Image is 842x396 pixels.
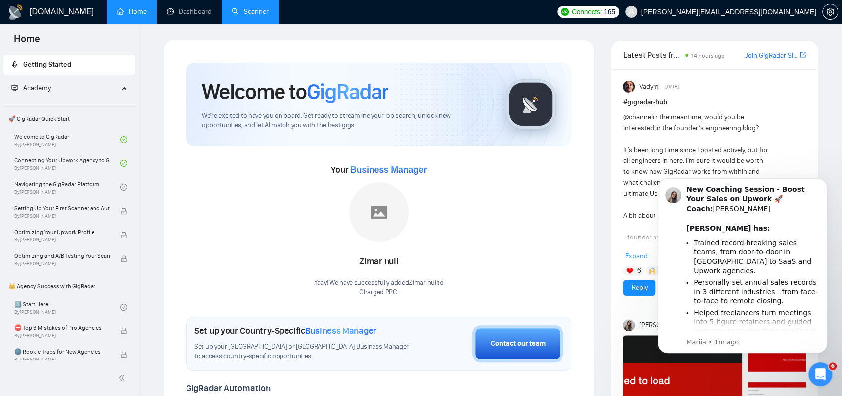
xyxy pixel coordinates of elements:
img: gigradar-logo.png [506,79,556,129]
span: lock [120,255,127,262]
span: 14 hours ago [691,52,725,59]
span: Expand [625,252,647,260]
span: rocket [11,61,18,68]
a: setting [822,8,838,16]
a: homeHome [117,7,147,16]
span: check-circle [120,160,127,167]
span: Optimizing Your Upwork Profile [14,227,110,237]
span: check-circle [120,136,127,143]
span: lock [120,232,127,238]
span: Connects: [572,6,602,17]
span: double-left [118,373,128,383]
div: Zimar null [314,253,444,270]
span: check-circle [120,184,127,191]
div: Yaay! We have successfully added Zimar null to [314,278,444,297]
h1: Set up your Country-Specific [194,325,376,336]
span: Academy [23,84,51,92]
span: Latest Posts from the GigRadar Community [623,49,682,61]
span: Optimizing and A/B Testing Your Scanner for Better Results [14,251,110,261]
span: 165 [604,6,615,17]
span: By [PERSON_NAME] [14,237,110,243]
img: Vadym [623,81,635,93]
li: Getting Started [3,55,135,75]
a: export [800,50,806,60]
img: upwork-logo.png [561,8,569,16]
h1: Welcome to [202,79,388,105]
img: logo [8,4,24,20]
span: Getting Started [23,60,71,69]
a: searchScanner [232,7,269,16]
a: Connecting Your Upwork Agency to GigRadarBy[PERSON_NAME] [14,153,120,174]
span: By [PERSON_NAME] [14,333,110,339]
span: 🌚 Rookie Traps for New Agencies [14,347,110,357]
img: placeholder.png [349,182,409,242]
span: [PERSON_NAME] [639,320,688,331]
img: ❤️ [626,267,633,274]
span: By [PERSON_NAME] [14,261,110,267]
span: export [800,51,806,59]
span: fund-projection-screen [11,84,18,91]
span: lock [120,327,127,334]
button: Contact our team [472,325,563,362]
span: lock [120,351,127,358]
iframe: Intercom notifications message [643,169,842,359]
span: Your [331,164,427,175]
a: Welcome to GigRadarBy[PERSON_NAME] [14,129,120,151]
span: 🚀 GigRadar Quick Start [4,109,134,129]
span: 6 [637,266,641,276]
span: Business Manager [305,325,376,336]
a: dashboardDashboard [167,7,212,16]
span: ⛔ Top 3 Mistakes of Pro Agencies [14,323,110,333]
a: Reply [631,282,647,293]
h1: # gigradar-hub [623,97,806,108]
span: GigRadar [307,79,388,105]
span: lock [120,208,127,215]
a: Join GigRadar Slack Community [745,50,798,61]
span: check-circle [120,304,127,311]
span: setting [823,8,838,16]
p: Charged PPC . [314,288,444,297]
span: Academy [11,84,51,92]
a: Navigating the GigRadar PlatformBy[PERSON_NAME] [14,176,120,198]
a: 1️⃣ Start HereBy[PERSON_NAME] [14,296,120,318]
span: GigRadar Automation [186,383,270,394]
img: Mariia Heshka [623,319,635,331]
span: 6 [829,362,837,370]
span: By [PERSON_NAME] [14,357,110,363]
span: We're excited to have you on board. Get ready to streamline your job search, unlock new opportuni... [202,111,490,130]
span: Setting Up Your First Scanner and Auto-Bidder [14,203,110,213]
span: user [628,8,635,15]
span: By [PERSON_NAME] [14,213,110,219]
span: Set up your [GEOGRAPHIC_DATA] or [GEOGRAPHIC_DATA] Business Manager to access country-specific op... [194,342,416,361]
span: @channel [623,113,652,121]
span: Business Manager [350,165,427,175]
span: 👑 Agency Success with GigRadar [4,276,134,296]
span: Vadym [639,81,659,92]
span: Home [6,32,48,53]
span: [DATE] [665,82,679,91]
iframe: Intercom live chat [808,362,832,386]
button: setting [822,4,838,20]
div: Contact our team [490,338,545,349]
button: Reply [623,280,655,296]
